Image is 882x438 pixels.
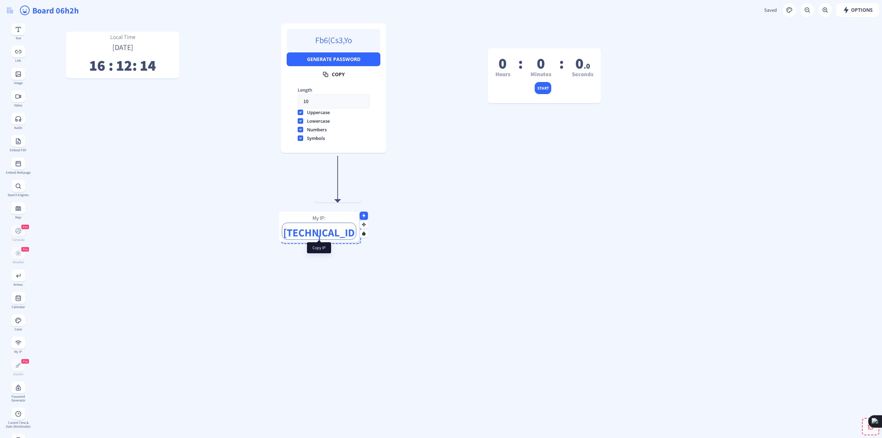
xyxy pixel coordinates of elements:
span: lowercase [303,117,330,125]
span: Pro [23,359,28,364]
span: Copy IP [312,245,326,251]
span: : 14 [132,55,156,75]
div: Link [6,59,31,62]
span: symbols [303,134,325,142]
div: My IP [6,350,31,354]
div: Map [6,215,31,219]
p: My IP: [279,214,359,221]
span: Local Time [110,33,135,41]
p: [DATE] [66,44,179,48]
div: Current Time & Date (Worldwide) [6,421,31,428]
div: Password Generator [6,395,31,402]
button: Copy [287,68,380,81]
div: Embed Webpage [6,171,31,174]
ion-icon: happy outline [19,5,30,16]
button: Options [836,3,879,17]
div: Image [6,81,31,85]
div: Search Engines [6,193,31,197]
button: Generate Password [287,52,380,66]
span: 0 [575,53,590,73]
span: 0 [537,53,545,73]
p: [TECHNICAL_ID] [282,228,356,234]
img: logo.svg [7,7,13,13]
div: Embed PDF [6,148,31,152]
span: numbers [303,125,327,134]
div: Audio [6,126,31,130]
div: Calendar [6,305,31,309]
span: 0 [499,53,507,73]
span: uppercase [303,108,330,116]
span: Pro [23,247,28,252]
span: Saved [764,7,777,13]
span: : [559,60,564,78]
label: length [298,87,369,93]
div: Video [6,103,31,107]
button: start [535,82,552,94]
span: Pro [23,225,28,229]
div: Color [6,327,31,331]
span: : [518,60,523,78]
p: 16 : 12 [66,62,179,73]
div: Text [6,36,31,40]
span: Options [843,7,873,13]
div: Arrows [6,283,31,286]
p: Fb6(Cs3,Yo [287,29,380,51]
